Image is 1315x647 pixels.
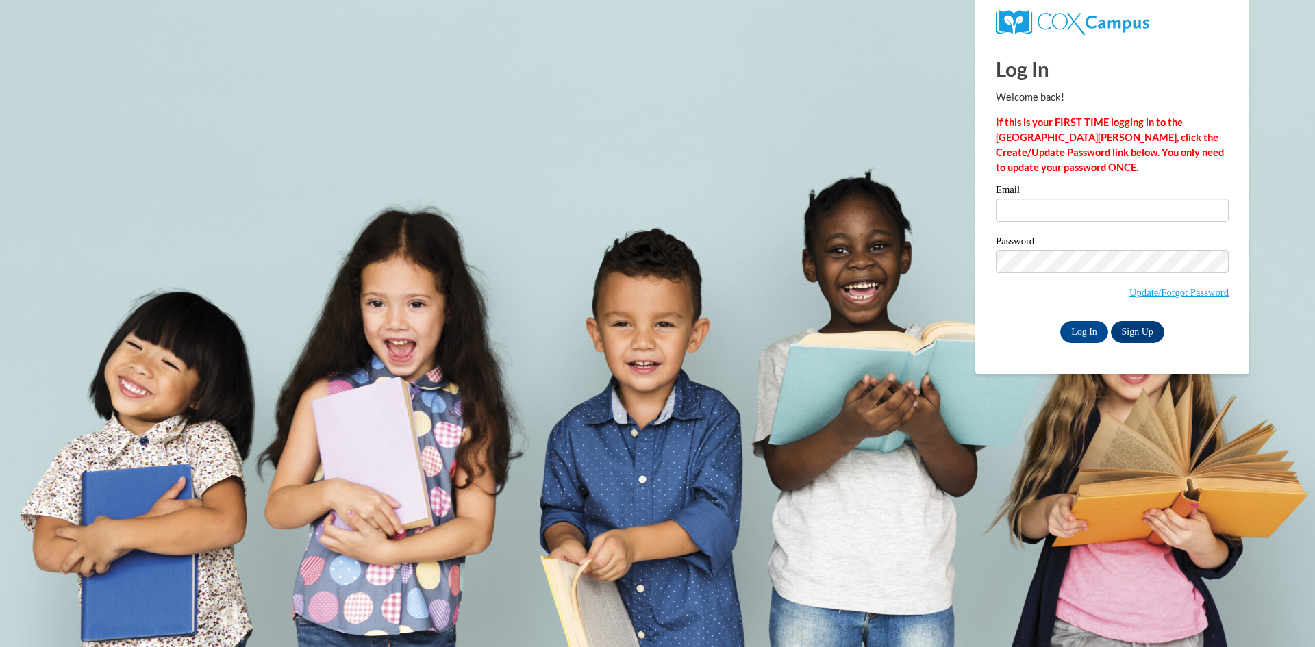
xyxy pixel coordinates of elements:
[1060,321,1108,343] input: Log In
[996,90,1229,105] p: Welcome back!
[1129,287,1229,298] a: Update/Forgot Password
[996,55,1229,83] h1: Log In
[996,236,1229,250] label: Password
[996,10,1229,35] a: COX Campus
[1111,321,1164,343] a: Sign Up
[996,116,1224,173] strong: If this is your FIRST TIME logging in to the [GEOGRAPHIC_DATA][PERSON_NAME], click the Create/Upd...
[996,185,1229,199] label: Email
[996,10,1149,35] img: COX Campus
